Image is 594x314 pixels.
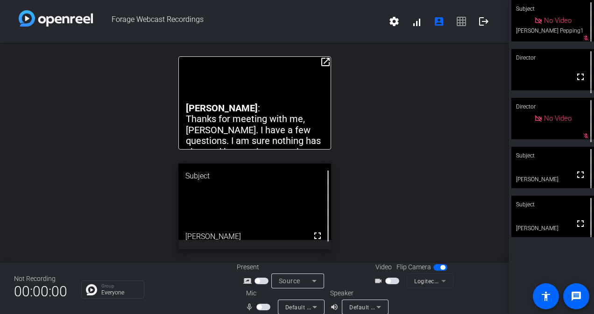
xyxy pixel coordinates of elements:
[511,49,594,67] div: Director
[478,16,489,27] mat-icon: logout
[237,288,330,298] div: Mic
[544,114,572,123] span: No Video
[14,274,67,284] div: Not Recording
[571,291,582,302] mat-icon: message
[511,196,594,213] div: Subject
[511,147,594,164] div: Subject
[433,16,445,27] mat-icon: account_box
[544,16,572,25] span: No Video
[374,275,385,287] mat-icon: videocam_outline
[396,262,431,272] span: Flip Camera
[178,164,331,189] div: Subject
[375,262,392,272] span: Video
[330,288,386,298] div: Speaker
[14,280,67,303] span: 00:00:00
[243,275,255,287] mat-icon: screen_share_outline
[349,303,499,311] span: Default - HP 24mh (HD Audio Driver for Display Audio)
[19,10,93,27] img: white-gradient.svg
[86,284,97,295] img: Chat Icon
[511,98,594,116] div: Director
[279,277,300,285] span: Source
[186,114,324,179] p: Thanks for meeting with me, [PERSON_NAME]. I have a few questions. I am sure nothing has changed ...
[285,303,441,311] span: Default - Microphone (Logitech StreamCam) (046d:0893)
[245,301,256,313] mat-icon: mic_none
[237,262,330,272] div: Present
[575,169,586,180] mat-icon: fullscreen
[330,301,341,313] mat-icon: volume_up
[186,103,324,114] p: :
[540,291,552,302] mat-icon: accessibility
[320,56,331,68] mat-icon: open_in_new
[405,10,428,33] button: signal_cellular_alt
[101,290,139,295] p: Everyone
[101,284,139,288] p: Group
[186,102,258,114] strong: [PERSON_NAME]
[93,10,383,33] span: Forage Webcast Recordings
[575,71,586,82] mat-icon: fullscreen
[575,218,586,229] mat-icon: fullscreen
[312,230,323,241] mat-icon: fullscreen
[389,16,400,27] mat-icon: settings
